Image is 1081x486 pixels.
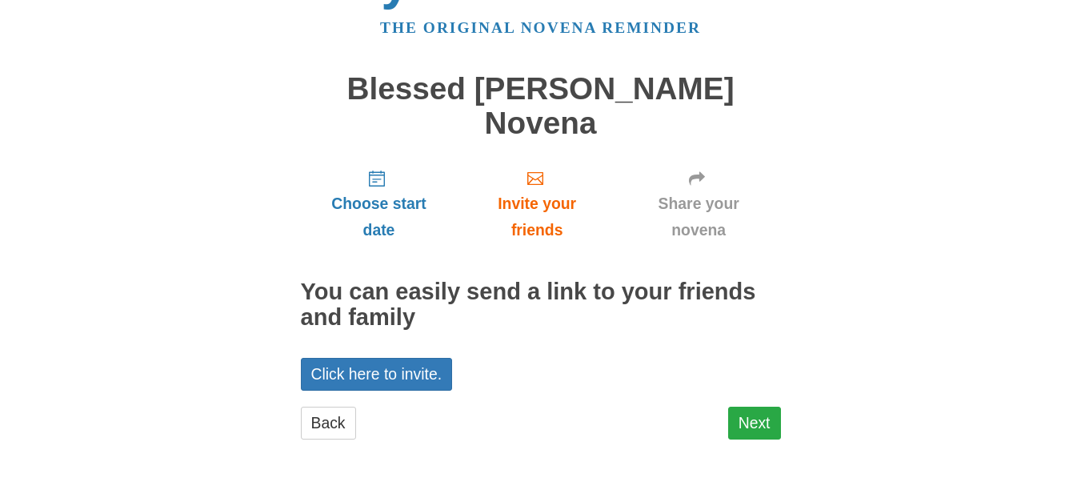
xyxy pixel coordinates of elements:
span: Invite your friends [473,191,600,243]
a: Back [301,407,356,440]
h1: Blessed [PERSON_NAME] Novena [301,72,781,140]
a: Next [728,407,781,440]
a: Click here to invite. [301,358,453,391]
h2: You can easily send a link to your friends and family [301,279,781,331]
a: Share your novena [617,156,781,251]
a: The original novena reminder [380,19,701,36]
span: Choose start date [317,191,442,243]
span: Share your novena [633,191,765,243]
a: Choose start date [301,156,458,251]
a: Invite your friends [457,156,616,251]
